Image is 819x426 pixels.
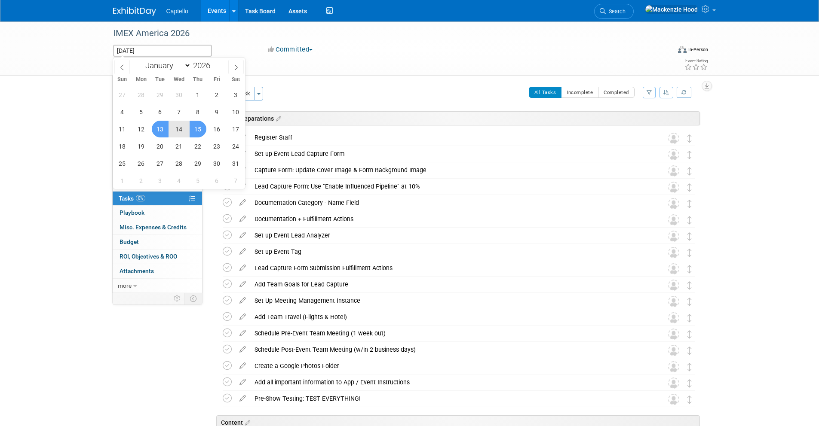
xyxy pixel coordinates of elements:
[235,231,250,239] a: edit
[687,134,692,143] i: Move task
[227,172,244,189] span: November 7, 2026
[250,310,651,324] div: Add Team Travel (Flights & Hotel)
[120,209,144,216] span: Playbook
[668,296,679,307] img: Unassigned
[132,77,150,82] span: Mon
[687,232,692,240] i: Move task
[668,149,679,160] img: Unassigned
[235,329,250,337] a: edit
[250,342,651,357] div: Schedule Post-Event Team Meeting (w/in 2 business days)
[120,224,187,231] span: Misc. Expenses & Credits
[668,280,679,291] img: Unassigned
[687,298,692,306] i: Move task
[687,281,692,289] i: Move task
[227,121,244,137] span: October 17, 2026
[250,375,651,389] div: Add all important information to App / Event Instructions
[677,87,691,98] a: Refresh
[171,138,187,155] span: October 21, 2026
[166,8,188,15] span: Captello
[209,155,225,172] span: October 30, 2026
[274,114,281,122] a: Edit sections
[668,182,679,193] img: Unassigned
[668,231,679,242] img: Unassigned
[114,86,131,103] span: September 27, 2026
[133,172,150,189] span: November 2, 2026
[191,61,217,70] input: Year
[227,103,244,120] span: October 10, 2026
[152,103,169,120] span: October 6, 2026
[227,138,244,155] span: October 24, 2026
[250,391,651,406] div: Pre-Show Testing: TEST EVERYTHING!
[170,293,185,304] td: Personalize Event Tab Strip
[209,172,225,189] span: November 6, 2026
[250,277,651,292] div: Add Team Goals for Lead Capture
[190,121,206,137] span: October 15, 2026
[235,313,250,321] a: edit
[171,155,187,172] span: October 28, 2026
[190,138,206,155] span: October 22, 2026
[171,172,187,189] span: November 4, 2026
[235,395,250,402] a: edit
[235,264,250,272] a: edit
[598,87,635,98] button: Completed
[113,119,202,133] a: Travel Reservations
[687,249,692,257] i: Move task
[133,138,150,155] span: October 19, 2026
[113,220,202,234] a: Misc. Expenses & Credits
[594,4,634,19] a: Search
[113,90,202,104] a: Booth
[152,155,169,172] span: October 27, 2026
[235,248,250,256] a: edit
[250,244,651,259] div: Set up Event Tag
[235,346,250,353] a: edit
[687,200,692,208] i: Move task
[250,163,651,177] div: Capture Form: Update Cover Image & Form Background Image
[250,359,651,373] div: Create a Google Photos Folder
[133,155,150,172] span: October 26, 2026
[120,268,154,274] span: Attachments
[250,326,651,341] div: Schedule Pre-Event Team Meeting (1 week out)
[209,138,225,155] span: October 23, 2026
[216,111,700,125] div: Event Preparations
[152,86,169,103] span: September 29, 2026
[235,215,250,223] a: edit
[113,45,212,57] input: Event Start Date - End Date
[227,86,244,103] span: October 3, 2026
[110,26,658,41] div: IMEX America 2026
[113,264,202,278] a: Attachments
[235,199,250,207] a: edit
[226,77,245,82] span: Sat
[250,179,651,194] div: Lead Capture Form: Use "Enable Influenced Pipeline" at 10%
[113,7,156,16] img: ExhibitDay
[113,75,202,89] a: Event Information
[250,212,651,226] div: Documentation + Fulfillment Actions
[668,377,679,389] img: Unassigned
[120,253,177,260] span: ROI, Objectives & ROO
[561,87,598,98] button: Incomplete
[250,146,651,161] div: Set up Event Lead Capture Form
[207,77,226,82] span: Fri
[687,396,692,404] i: Move task
[113,192,202,206] a: Tasks0%
[265,45,316,54] button: Committed
[668,263,679,274] img: Unassigned
[250,228,651,243] div: Set up Event Lead Analyzer
[227,155,244,172] span: October 31, 2026
[171,86,187,103] span: September 30, 2026
[141,60,191,71] select: Month
[150,77,169,82] span: Tue
[114,172,131,189] span: November 1, 2026
[668,329,679,340] img: Unassigned
[250,130,651,145] div: Register Staff
[114,103,131,120] span: October 4, 2026
[114,121,131,137] span: October 11, 2026
[114,138,131,155] span: October 18, 2026
[113,235,202,249] a: Budget
[687,216,692,224] i: Move task
[184,293,202,304] td: Toggle Event Tabs
[529,87,562,98] button: All Tasks
[687,379,692,387] i: Move task
[687,347,692,355] i: Move task
[235,280,250,288] a: edit
[113,133,202,147] a: Asset Reservations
